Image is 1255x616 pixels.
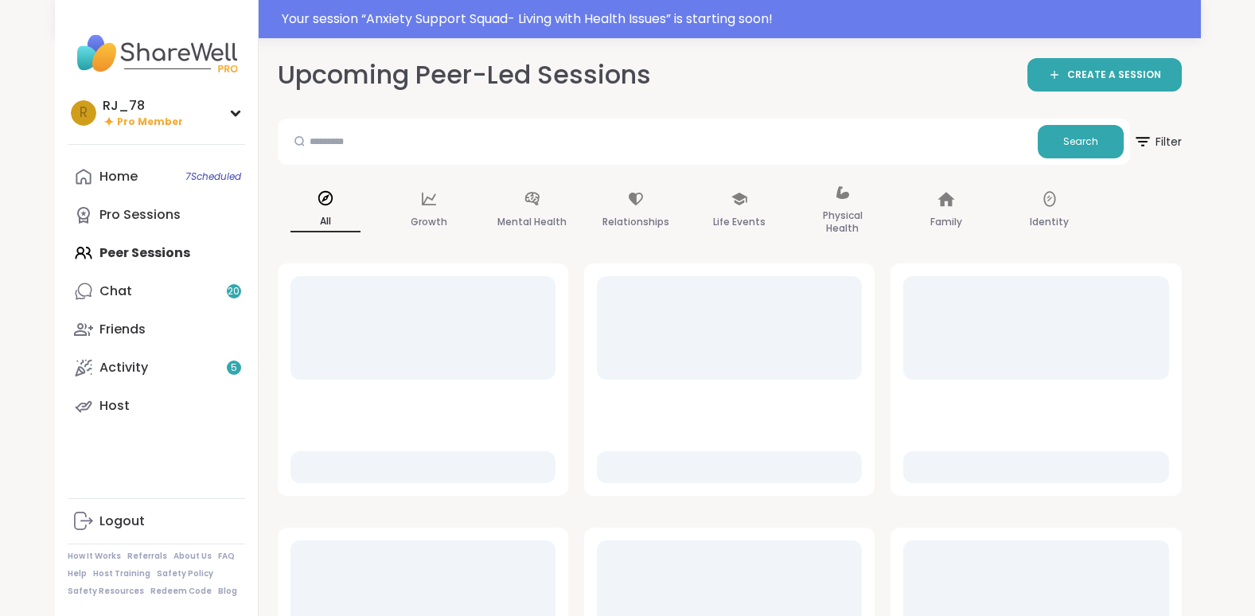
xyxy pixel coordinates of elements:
[68,158,245,196] a: Home7Scheduled
[228,285,240,298] span: 20
[185,170,241,183] span: 7 Scheduled
[1027,58,1182,92] a: CREATE A SESSION
[99,359,148,376] div: Activity
[80,103,88,123] span: R
[157,568,213,579] a: Safety Policy
[68,349,245,387] a: Activity5
[602,212,669,232] p: Relationships
[1063,135,1098,149] span: Search
[218,586,237,597] a: Blog
[411,212,447,232] p: Growth
[68,25,245,81] img: ShareWell Nav Logo
[127,551,167,562] a: Referrals
[117,115,183,129] span: Pro Member
[282,10,1191,29] div: Your session “ Anxiety Support Squad- Living with Health Issues ” is starting soon!
[1038,125,1124,158] button: Search
[99,321,146,338] div: Friends
[218,551,235,562] a: FAQ
[231,361,237,375] span: 5
[99,397,130,415] div: Host
[290,212,361,232] p: All
[497,212,567,232] p: Mental Health
[99,283,132,300] div: Chat
[99,168,138,185] div: Home
[1067,68,1161,82] span: CREATE A SESSION
[1133,119,1182,165] button: Filter
[808,206,878,238] p: Physical Health
[103,97,183,115] div: RJ_78
[173,551,212,562] a: About Us
[68,310,245,349] a: Friends
[99,513,145,530] div: Logout
[68,586,144,597] a: Safety Resources
[68,387,245,425] a: Host
[150,586,212,597] a: Redeem Code
[713,212,766,232] p: Life Events
[68,502,245,540] a: Logout
[1030,212,1069,232] p: Identity
[93,568,150,579] a: Host Training
[99,206,181,224] div: Pro Sessions
[68,568,87,579] a: Help
[68,551,121,562] a: How It Works
[930,212,962,232] p: Family
[1133,123,1182,161] span: Filter
[68,196,245,234] a: Pro Sessions
[68,272,245,310] a: Chat20
[278,57,651,93] h2: Upcoming Peer-Led Sessions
